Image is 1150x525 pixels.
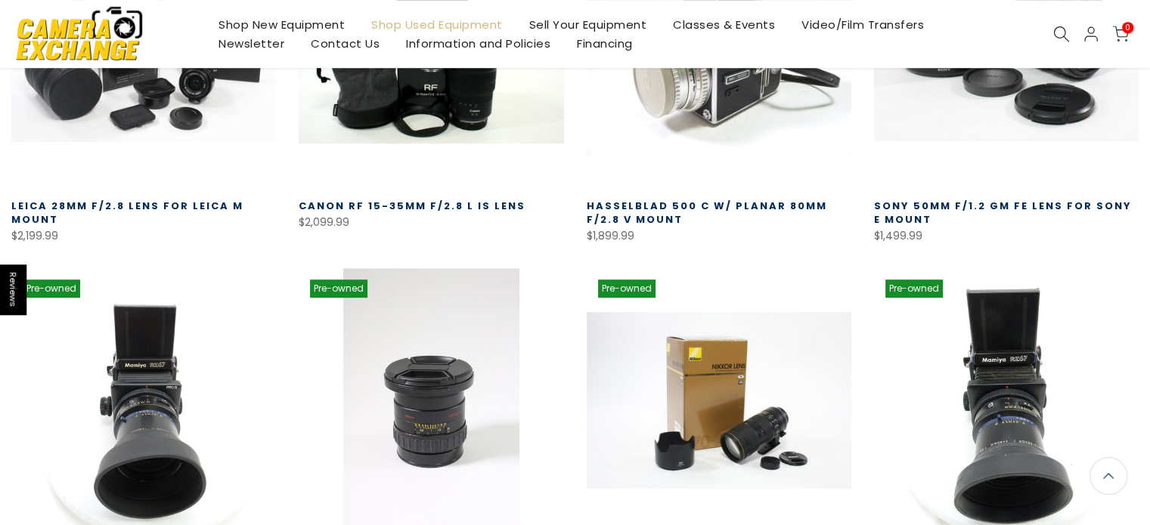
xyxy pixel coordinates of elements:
div: $1,899.99 [587,227,851,246]
a: Canon RF 15-35mm F/2.8 L IS Lens [299,199,525,213]
a: 0 [1112,26,1129,42]
a: Sell Your Equipment [516,15,660,34]
a: Financing [564,34,646,53]
a: Shop New Equipment [206,15,358,34]
a: Contact Us [298,34,393,53]
a: Sony 50mm f/1.2 GM FE Lens for Sony E Mount [874,199,1132,227]
a: Information and Policies [393,34,564,53]
a: Newsletter [206,34,298,53]
a: Leica 28mm f/2.8 Lens for Leica M Mount [11,199,243,227]
div: $1,499.99 [874,227,1139,246]
div: $2,099.99 [299,213,563,232]
span: 0 [1122,22,1133,33]
a: Video/Film Transfers [789,15,938,34]
a: Back to the top [1090,457,1127,495]
a: Hasselblad 500 C w/ Planar 80mm f/2.8 V Mount [587,199,827,227]
div: $2,199.99 [11,227,276,246]
a: Shop Used Equipment [358,15,516,34]
a: Classes & Events [660,15,789,34]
